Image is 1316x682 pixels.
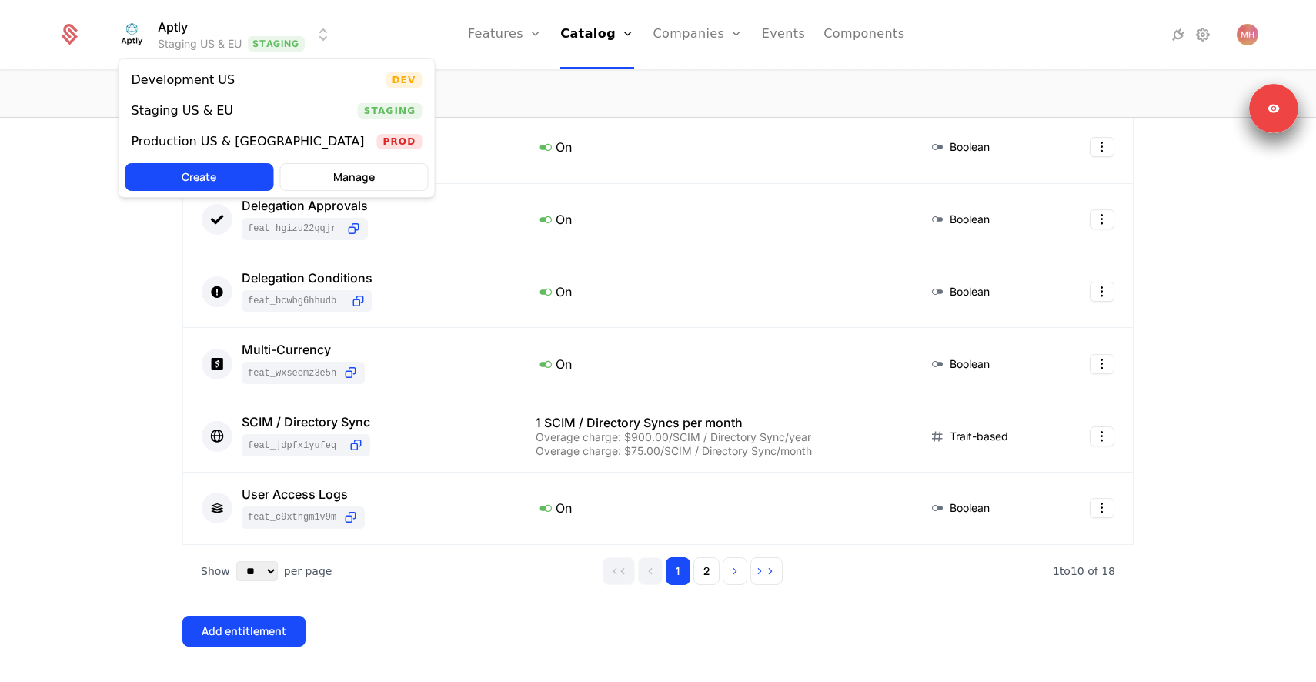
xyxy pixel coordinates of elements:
[132,135,365,148] div: Production US & [GEOGRAPHIC_DATA]
[132,105,234,117] div: Staging US & EU
[132,74,235,86] div: Development US
[119,58,436,198] div: Select environment
[386,72,422,88] span: Dev
[279,163,428,191] button: Manage
[358,103,423,119] span: Staging
[376,134,422,149] span: Prod
[125,163,274,191] button: Create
